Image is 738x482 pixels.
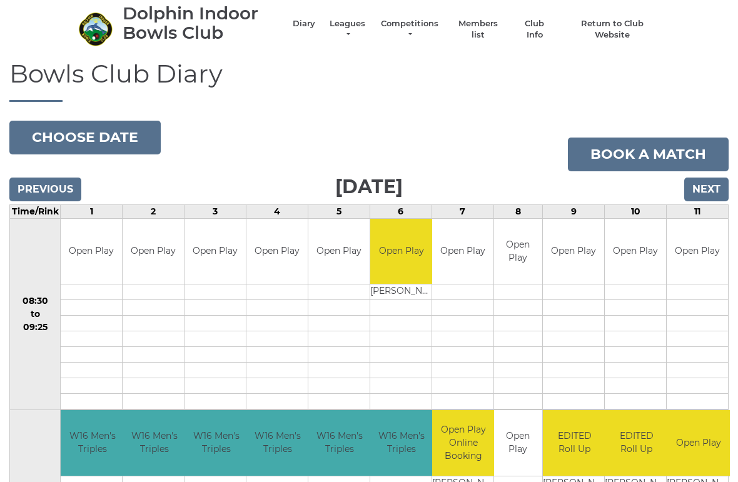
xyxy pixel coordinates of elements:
[9,178,81,201] input: Previous
[78,12,113,46] img: Dolphin Indoor Bowls Club
[543,204,605,218] td: 9
[493,204,543,218] td: 8
[432,219,493,284] td: Open Play
[61,410,124,476] td: W16 Men's Triples
[123,4,280,43] div: Dolphin Indoor Bowls Club
[123,219,184,284] td: Open Play
[9,121,161,154] button: Choose date
[308,410,372,476] td: W16 Men's Triples
[184,410,248,476] td: W16 Men's Triples
[370,284,433,300] td: [PERSON_NAME]
[370,219,433,284] td: Open Play
[293,18,315,29] a: Diary
[61,204,123,218] td: 1
[184,219,246,284] td: Open Play
[568,138,729,171] a: Book a match
[494,219,543,284] td: Open Play
[432,410,495,476] td: Open Play Online Booking
[667,410,730,476] td: Open Play
[308,204,370,218] td: 5
[246,219,308,284] td: Open Play
[667,219,728,284] td: Open Play
[123,204,184,218] td: 2
[543,410,606,476] td: EDITED Roll Up
[61,219,122,284] td: Open Play
[565,18,660,41] a: Return to Club Website
[605,204,667,218] td: 10
[9,60,729,102] h1: Bowls Club Diary
[328,18,367,41] a: Leagues
[684,178,729,201] input: Next
[452,18,503,41] a: Members list
[10,204,61,218] td: Time/Rink
[667,204,729,218] td: 11
[380,18,440,41] a: Competitions
[10,218,61,410] td: 08:30 to 09:25
[543,219,604,284] td: Open Play
[370,410,433,476] td: W16 Men's Triples
[308,219,370,284] td: Open Play
[494,410,543,476] td: Open Play
[184,204,246,218] td: 3
[246,204,308,218] td: 4
[246,410,310,476] td: W16 Men's Triples
[517,18,553,41] a: Club Info
[123,410,186,476] td: W16 Men's Triples
[370,204,432,218] td: 6
[432,204,493,218] td: 7
[605,219,666,284] td: Open Play
[605,410,668,476] td: EDITED Roll Up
